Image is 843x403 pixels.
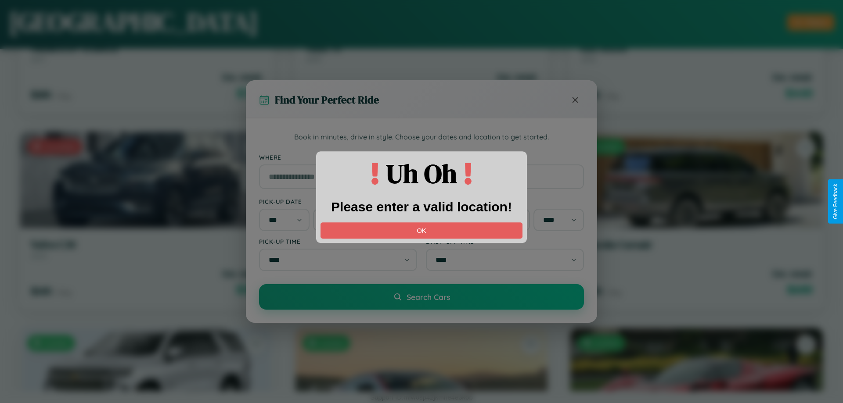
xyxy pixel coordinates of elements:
label: Pick-up Date [259,198,417,205]
span: Search Cars [407,292,450,302]
p: Book in minutes, drive in style. Choose your dates and location to get started. [259,132,584,143]
label: Drop-off Time [426,238,584,245]
h3: Find Your Perfect Ride [275,93,379,107]
label: Pick-up Time [259,238,417,245]
label: Where [259,153,584,161]
label: Drop-off Date [426,198,584,205]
